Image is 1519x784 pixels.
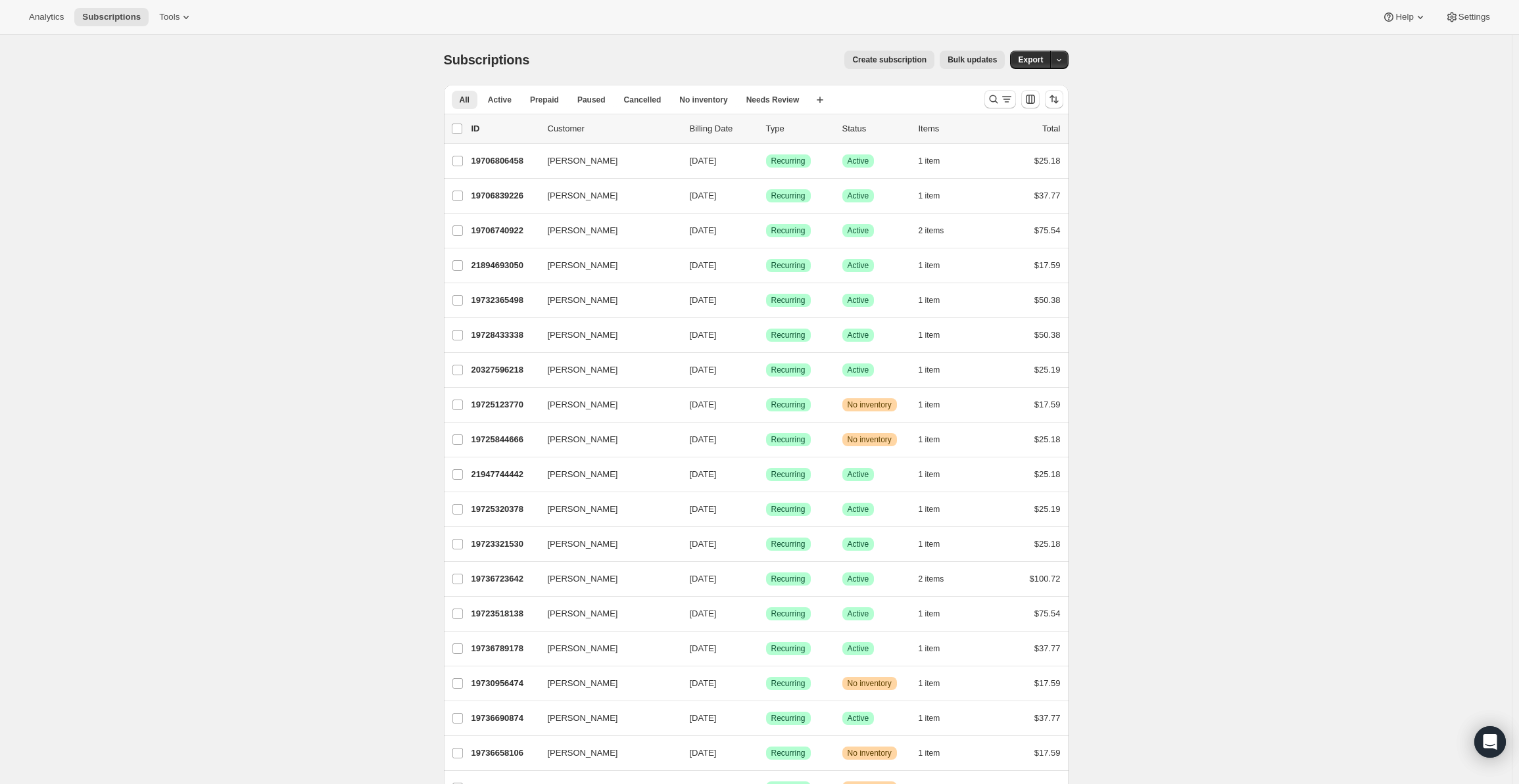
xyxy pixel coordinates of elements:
span: Active [848,330,869,340]
button: [PERSON_NAME] [540,708,671,729]
span: [DATE] [690,574,717,584]
button: 1 item [919,256,955,275]
span: No inventory [848,678,892,689]
div: 19732365498[PERSON_NAME][DATE]SuccessRecurringSuccessActive1 item$50.38 [471,291,1061,310]
button: 2 items [919,221,959,240]
span: Recurring [771,609,806,619]
p: 19725123770 [471,398,537,411]
span: [PERSON_NAME] [548,189,618,202]
button: 1 item [919,674,955,693]
span: $25.18 [1034,539,1061,549]
button: [PERSON_NAME] [540,255,671,276]
span: Export [1018,55,1043,65]
div: 21947744442[PERSON_NAME][DATE]SuccessRecurringSuccessActive1 item$25.18 [471,465,1061,484]
span: Recurring [771,225,806,236]
span: [DATE] [690,295,717,305]
span: [PERSON_NAME] [548,398,618,411]
button: 1 item [919,709,955,727]
span: [DATE] [690,643,717,653]
span: 2 items [919,225,944,236]
span: Active [848,643,869,654]
button: [PERSON_NAME] [540,568,671,589]
span: $37.77 [1034,191,1061,200]
span: $37.77 [1034,643,1061,653]
span: $17.59 [1034,748,1061,758]
span: Active [848,225,869,236]
span: [DATE] [690,191,717,200]
span: 1 item [919,191,940,201]
span: Recurring [771,191,806,201]
span: Prepaid [530,95,559,105]
button: 1 item [919,500,955,519]
span: Recurring [771,330,806,340]
p: 19706740922 [471,224,537,237]
span: Tools [159,12,180,22]
button: [PERSON_NAME] [540,603,671,624]
span: 1 item [919,156,940,166]
span: [DATE] [690,225,717,235]
div: 19723321530[PERSON_NAME][DATE]SuccessRecurringSuccessActive1 item$25.18 [471,535,1061,553]
span: Recurring [771,678,806,689]
span: Recurring [771,574,806,584]
span: Active [848,260,869,271]
span: Active [848,365,869,375]
span: No inventory [848,434,892,445]
span: [PERSON_NAME] [548,712,618,725]
span: Active [848,191,869,201]
span: Recurring [771,504,806,515]
span: 1 item [919,713,940,724]
div: 19725123770[PERSON_NAME][DATE]SuccessRecurringWarningNo inventory1 item$17.59 [471,396,1061,414]
span: [PERSON_NAME] [548,538,618,551]
span: 1 item [919,434,940,445]
span: Recurring [771,260,806,271]
p: 19736658106 [471,747,537,760]
button: [PERSON_NAME] [540,673,671,694]
span: [DATE] [690,156,717,166]
span: $50.38 [1034,295,1061,305]
div: 19706740922[PERSON_NAME][DATE]SuccessRecurringSuccessActive2 items$75.54 [471,221,1061,240]
span: Needs Review [746,95,800,105]
button: [PERSON_NAME] [540,534,671,555]
p: 19728433338 [471,329,537,342]
span: [DATE] [690,609,717,618]
span: [PERSON_NAME] [548,607,618,620]
button: Subscriptions [74,8,149,26]
div: 19736789178[PERSON_NAME][DATE]SuccessRecurringSuccessActive1 item$37.77 [471,639,1061,658]
p: 19723321530 [471,538,537,551]
span: $25.19 [1034,365,1061,375]
div: 19736690874[PERSON_NAME][DATE]SuccessRecurringSuccessActive1 item$37.77 [471,709,1061,727]
button: 1 item [919,187,955,205]
span: [PERSON_NAME] [548,259,618,272]
div: Open Intercom Messenger [1474,726,1506,758]
span: $50.38 [1034,330,1061,340]
div: IDCustomerBilling DateTypeStatusItemsTotal [471,122,1061,135]
span: Subscriptions [82,12,141,22]
button: Bulk updates [940,51,1005,69]
button: 1 item [919,152,955,170]
span: Recurring [771,539,806,549]
span: Analytics [29,12,64,22]
span: [DATE] [690,748,717,758]
span: Recurring [771,713,806,724]
div: 19723518138[PERSON_NAME][DATE]SuccessRecurringSuccessActive1 item$75.54 [471,605,1061,623]
span: [DATE] [690,469,717,479]
p: Billing Date [690,122,756,135]
span: [PERSON_NAME] [548,294,618,307]
span: Bulk updates [948,55,997,65]
p: 20327596218 [471,363,537,377]
span: [DATE] [690,539,717,549]
span: [DATE] [690,330,717,340]
span: $25.19 [1034,504,1061,514]
button: Export [1010,51,1051,69]
span: [PERSON_NAME] [548,503,618,516]
span: [PERSON_NAME] [548,747,618,760]
span: [PERSON_NAME] [548,329,618,342]
span: Recurring [771,434,806,445]
button: 1 item [919,291,955,310]
span: Help [1395,12,1413,22]
p: 19730956474 [471,677,537,690]
span: [DATE] [690,434,717,444]
p: 19732365498 [471,294,537,307]
div: 19725320378[PERSON_NAME][DATE]SuccessRecurringSuccessActive1 item$25.19 [471,500,1061,519]
div: 21894693050[PERSON_NAME][DATE]SuccessRecurringSuccessActive1 item$17.59 [471,256,1061,275]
